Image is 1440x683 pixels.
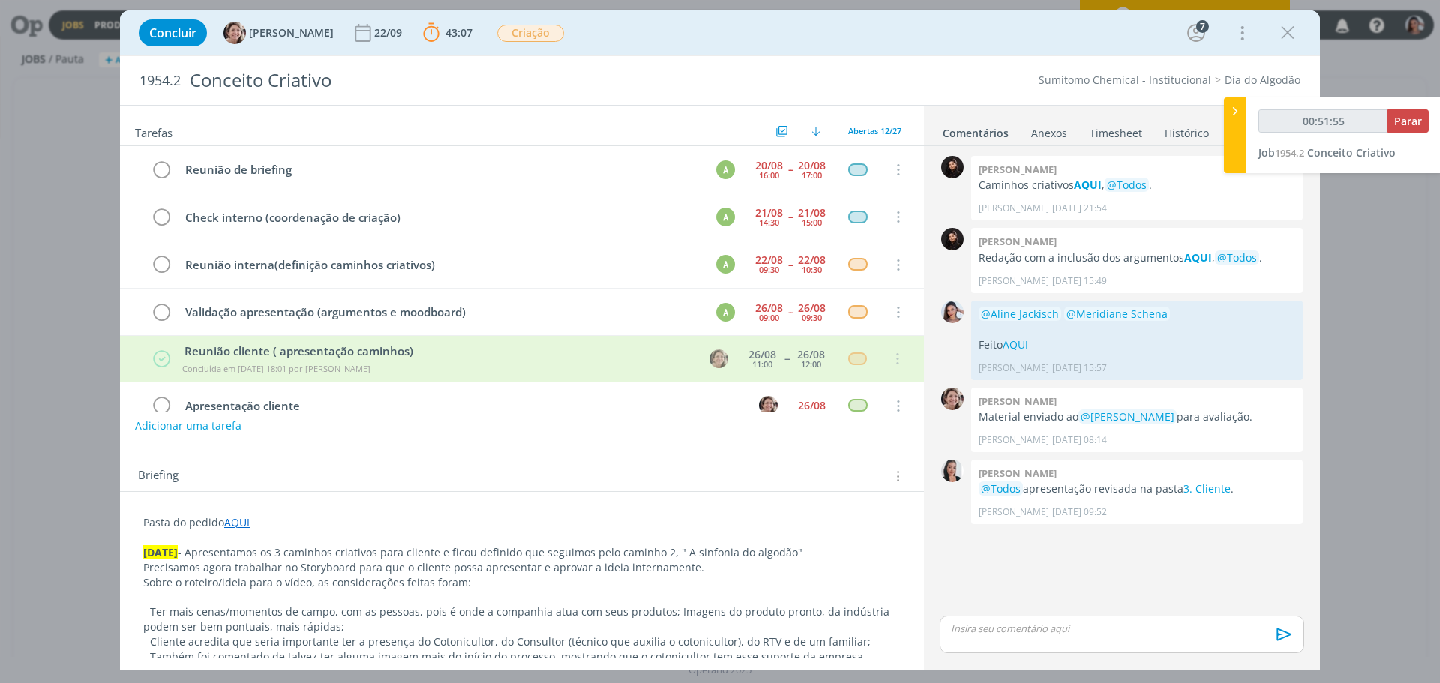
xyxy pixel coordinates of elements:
button: 43:07 [419,21,476,45]
span: @Meridiane Schena [1066,307,1168,321]
div: 15:00 [802,218,822,226]
span: @Todos [1107,178,1147,192]
button: Concluir [139,19,207,46]
b: [PERSON_NAME] [979,163,1057,176]
span: Parar [1394,114,1422,128]
div: 26/08 [748,349,776,360]
img: A [941,388,964,410]
a: AQUI [224,515,250,529]
span: [PERSON_NAME] [249,28,334,38]
div: 22/08 [798,255,826,265]
div: 21/08 [798,208,826,218]
div: Reunião de briefing [178,160,702,179]
span: Concluída em [DATE] 18:01 por [PERSON_NAME] [182,363,370,374]
span: Abertas 12/27 [848,125,901,136]
p: Precisamos agora trabalhar no Storyboard para que o cliente possa apresentar e aprovar a ideia in... [143,560,901,575]
a: Timesheet [1089,119,1143,141]
div: 09:00 [759,313,779,322]
button: A [757,394,779,417]
p: Pasta do pedido [143,515,901,530]
div: 20/08 [755,160,783,171]
div: 17:00 [802,171,822,179]
button: A [714,158,736,181]
p: apresentação revisada na pasta . [979,481,1295,496]
span: -- [784,353,789,364]
a: Comentários [942,119,1009,141]
div: 26/08 [797,349,825,360]
span: Criação [497,25,564,42]
button: Adicionar uma tarefa [134,412,242,439]
div: A [716,303,735,322]
button: Parar [1387,109,1429,133]
span: [DATE] 15:49 [1052,274,1107,288]
a: Sumitomo Chemical - Institucional [1039,73,1211,87]
div: A [716,255,735,274]
p: [PERSON_NAME] [979,505,1049,519]
div: 11:00 [752,360,772,368]
div: A [716,160,735,179]
div: 14:30 [759,218,779,226]
a: 3. Cliente [1183,481,1231,496]
div: 20/08 [798,160,826,171]
a: AQUI [1074,178,1102,192]
span: [DATE] 15:57 [1052,361,1107,375]
p: [PERSON_NAME] [979,274,1049,288]
p: Caminhos criativos , . [979,178,1295,193]
p: [PERSON_NAME] [979,361,1049,375]
div: Reunião cliente ( apresentação caminhos) [179,343,695,360]
a: Dia do Algodão [1225,73,1300,87]
strong: [DATE] [143,545,178,559]
img: N [941,301,964,323]
p: [PERSON_NAME] [979,433,1049,447]
p: - Cliente acredita que seria importante ter a presença do Cotonicultor, do Consultor (técnico que... [143,634,901,649]
div: Validação apresentação (argumentos e moodboard) [178,303,702,322]
button: Criação [496,24,565,43]
div: Reunião interna(definição caminhos criativos) [178,256,702,274]
div: dialog [120,10,1320,670]
div: 16:00 [759,171,779,179]
div: 12:00 [801,360,821,368]
b: [PERSON_NAME] [979,394,1057,408]
p: Redação com a inclusão dos argumentos , . [979,250,1295,265]
p: Material enviado ao para avaliação. [979,409,1295,424]
p: Sobre o roteiro/ideia para o vídeo, as considerações feitas foram: [143,575,901,590]
a: Job1954.2Conceito Criativo [1258,145,1396,160]
span: Tarefas [135,122,172,140]
img: L [941,228,964,250]
div: 26/08 [755,303,783,313]
button: A[PERSON_NAME] [223,22,334,44]
p: [PERSON_NAME] [979,202,1049,215]
div: 26/08 [798,400,826,411]
div: Apresentação cliente [178,397,745,415]
span: [DATE] 08:14 [1052,433,1107,447]
a: AQUI [1184,250,1212,265]
div: 26/08 [798,303,826,313]
img: C [941,460,964,482]
span: -- [788,307,793,317]
p: - Ter mais cenas/momentos de campo, com as pessoas, pois é onde a companhia atua com seus produto... [143,604,901,634]
div: 09:30 [759,265,779,274]
span: [DATE] 21:54 [1052,202,1107,215]
div: Check interno (coordenação de criação) [178,208,702,227]
a: Histórico [1164,119,1210,141]
span: -- [788,164,793,175]
div: 22/09 [374,28,405,38]
span: -- [788,259,793,270]
span: @[PERSON_NAME] [1081,409,1174,424]
div: 22/08 [755,255,783,265]
img: A [759,396,778,415]
span: @Todos [981,481,1021,496]
button: A [714,301,736,323]
p: Feito [979,337,1295,352]
b: [PERSON_NAME] [979,466,1057,480]
button: A [714,205,736,228]
div: Anexos [1031,126,1067,141]
p: - Apresentamos os 3 caminhos criativos para cliente e ficou definido que seguimos pelo caminho 2,... [143,545,901,560]
span: 1954.2 [139,73,181,89]
span: @Aline Jackisch [981,307,1059,321]
span: Briefing [138,466,178,486]
span: Conceito Criativo [1307,145,1396,160]
div: 10:30 [802,265,822,274]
